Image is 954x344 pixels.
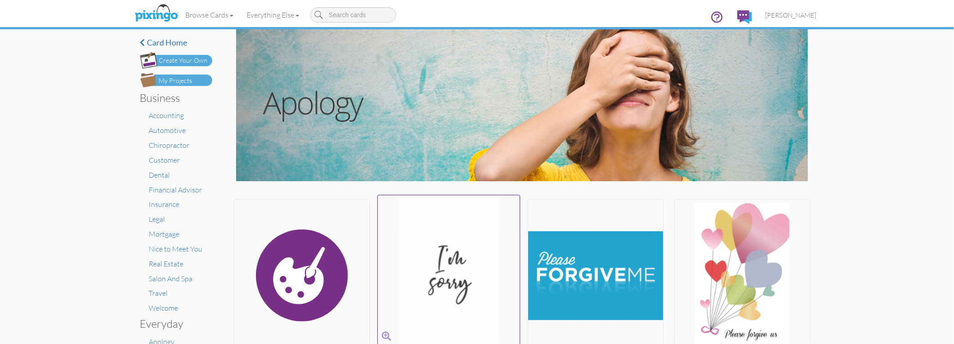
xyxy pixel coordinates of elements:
[140,92,205,104] h3: Business
[149,185,202,194] a: Financial Advisor
[759,4,823,27] a: [PERSON_NAME]
[240,4,306,26] a: Everything Else
[159,76,192,86] div: My Projects
[149,126,186,135] a: Automotive
[149,156,180,165] a: Customer
[149,200,180,209] a: Insurance
[149,289,168,298] a: Travel
[149,244,203,253] a: Nice to Meet You
[149,303,178,312] a: Welcome
[737,10,752,24] img: comments.svg
[140,38,212,47] a: Card home
[140,73,212,87] img: my-projects-button.png
[149,229,180,239] a: Mortgage
[149,215,165,224] a: Legal
[766,11,817,19] span: [PERSON_NAME]
[140,52,212,69] img: create-own-button.png
[236,29,808,181] img: apology.jpg
[140,318,205,330] h3: Everyday
[149,274,193,283] a: Salon And Spa
[310,7,396,23] input: Search cards
[159,56,208,65] div: Create Your Own
[132,2,180,25] img: pixingo logo
[149,111,184,120] a: Accounting
[149,259,184,268] a: Real Estate
[149,141,190,150] a: Chiropractor
[149,170,170,179] a: Dental
[179,4,240,26] a: Browse Cards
